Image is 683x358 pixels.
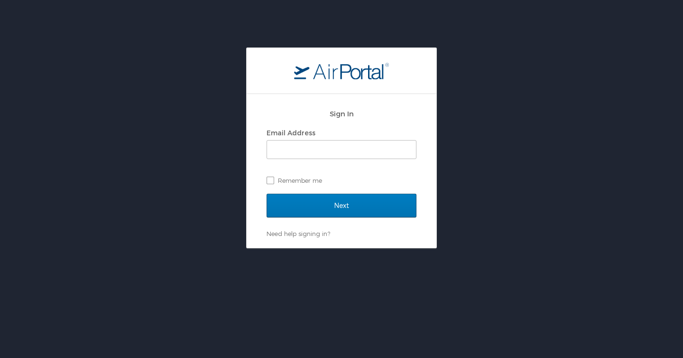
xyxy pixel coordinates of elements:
[267,173,416,188] label: Remember me
[267,194,416,217] input: Next
[267,230,330,237] a: Need help signing in?
[267,129,315,137] label: Email Address
[294,62,389,79] img: logo
[267,108,416,119] h2: Sign In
